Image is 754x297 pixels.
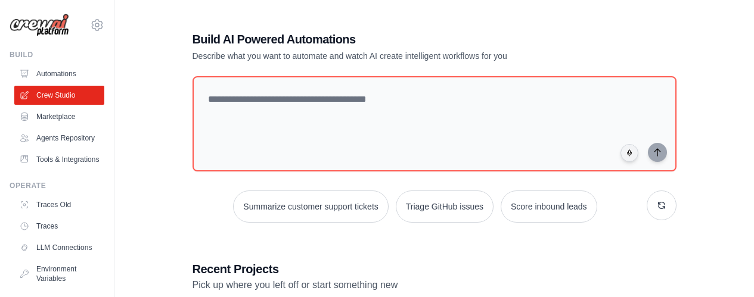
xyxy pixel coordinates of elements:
a: Automations [14,64,104,83]
button: Click to speak your automation idea [620,144,638,162]
a: Environment Variables [14,260,104,288]
button: Get new suggestions [647,190,677,220]
button: Summarize customer support tickets [233,190,388,223]
p: Describe what you want to automate and watch AI create intelligent workflows for you [193,50,593,62]
img: Logo [10,14,69,37]
a: Marketplace [14,107,104,126]
a: Agents Repository [14,129,104,148]
a: Crew Studio [14,86,104,105]
p: Pick up where you left off or start something new [193,277,677,293]
div: Operate [10,181,104,190]
a: Tools & Integrations [14,150,104,169]
a: Traces Old [14,195,104,214]
a: LLM Connections [14,238,104,257]
button: Triage GitHub issues [396,190,494,223]
div: Build [10,50,104,60]
a: Traces [14,217,104,236]
h3: Recent Projects [193,261,677,277]
h1: Build AI Powered Automations [193,31,593,48]
button: Score inbound leads [501,190,597,223]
